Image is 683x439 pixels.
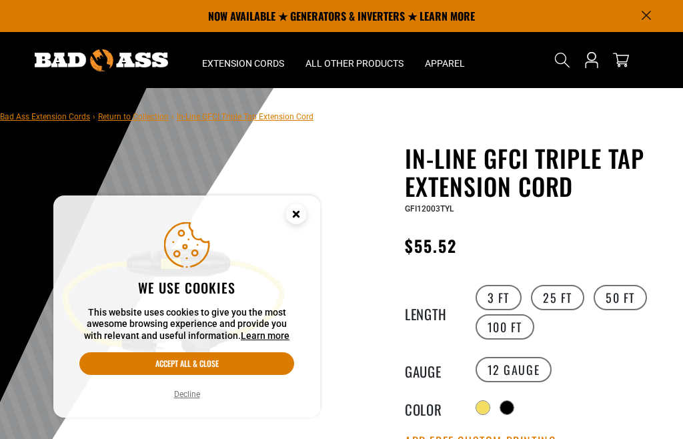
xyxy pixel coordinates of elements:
[594,285,647,310] label: 50 FT
[531,285,584,310] label: 25 FT
[405,144,673,200] h1: In-Line GFCI Triple Tap Extension Cord
[405,304,472,321] legend: Length
[98,112,169,121] a: Return to Collection
[476,357,552,382] label: 12 Gauge
[170,388,204,401] button: Decline
[79,279,294,296] h2: We use cookies
[552,49,573,71] summary: Search
[405,399,472,416] legend: Color
[177,112,313,121] span: In-Line GFCI Triple Tap Extension Cord
[476,314,535,340] label: 100 FT
[93,112,95,121] span: ›
[202,57,284,69] span: Extension Cords
[79,352,294,375] button: Accept all & close
[476,285,522,310] label: 3 FT
[79,307,294,342] p: This website uses cookies to give you the most awesome browsing experience and provide you with r...
[305,57,404,69] span: All Other Products
[405,234,457,258] span: $55.52
[171,112,174,121] span: ›
[295,32,414,88] summary: All Other Products
[405,361,472,378] legend: Gauge
[425,57,465,69] span: Apparel
[241,330,289,341] a: Learn more
[191,32,295,88] summary: Extension Cords
[405,204,454,213] span: GFI12003TYL
[53,195,320,418] aside: Cookie Consent
[414,32,476,88] summary: Apparel
[35,49,168,71] img: Bad Ass Extension Cords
